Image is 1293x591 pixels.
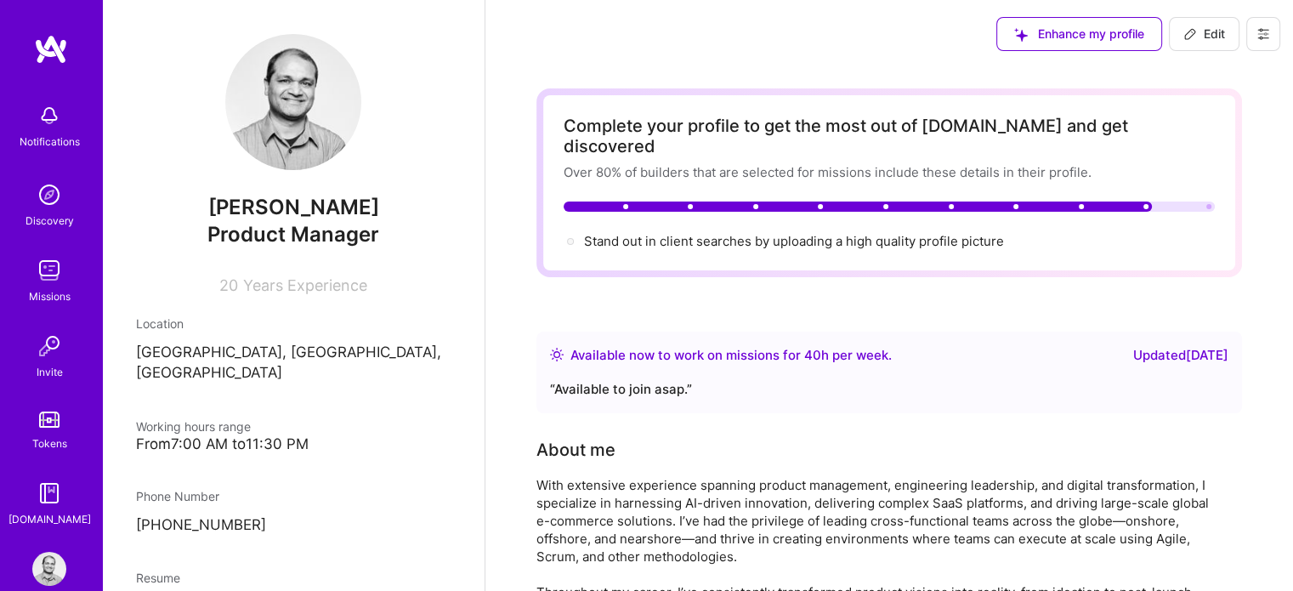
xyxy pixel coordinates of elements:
[1014,28,1028,42] i: icon SuggestedTeams
[136,195,451,220] span: [PERSON_NAME]
[136,343,451,384] p: [GEOGRAPHIC_DATA], [GEOGRAPHIC_DATA], [GEOGRAPHIC_DATA]
[34,34,68,65] img: logo
[564,116,1215,156] div: Complete your profile to get the most out of [DOMAIN_NAME] and get discovered
[136,489,219,503] span: Phone Number
[550,379,1228,400] div: “ Available to join asap. ”
[39,412,60,428] img: tokens
[996,17,1162,51] button: Enhance my profile
[550,348,564,361] img: Availability
[37,363,63,381] div: Invite
[243,276,367,294] span: Years Experience
[20,133,80,151] div: Notifications
[136,419,251,434] span: Working hours range
[32,476,66,510] img: guide book
[570,345,892,366] div: Available now to work on missions for h per week .
[804,347,821,363] span: 40
[136,571,180,585] span: Resume
[1183,26,1225,43] span: Edit
[32,99,66,133] img: bell
[32,435,67,452] div: Tokens
[1169,17,1239,51] button: Edit
[219,276,238,294] span: 20
[536,437,615,463] div: About me
[29,287,71,305] div: Missions
[9,510,91,528] div: [DOMAIN_NAME]
[1014,26,1144,43] span: Enhance my profile
[136,315,451,332] div: Location
[28,552,71,586] a: User Avatar
[1133,345,1228,366] div: Updated [DATE]
[225,34,361,170] img: User Avatar
[32,552,66,586] img: User Avatar
[136,435,451,453] div: From 7:00 AM to 11:30 PM
[564,163,1215,181] div: Over 80% of builders that are selected for missions include these details in their profile.
[32,329,66,363] img: Invite
[584,232,1004,250] div: Stand out in client searches by uploading a high quality profile picture
[26,212,74,230] div: Discovery
[136,515,451,536] p: [PHONE_NUMBER]
[32,178,66,212] img: discovery
[207,222,379,247] span: Product Manager
[32,253,66,287] img: teamwork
